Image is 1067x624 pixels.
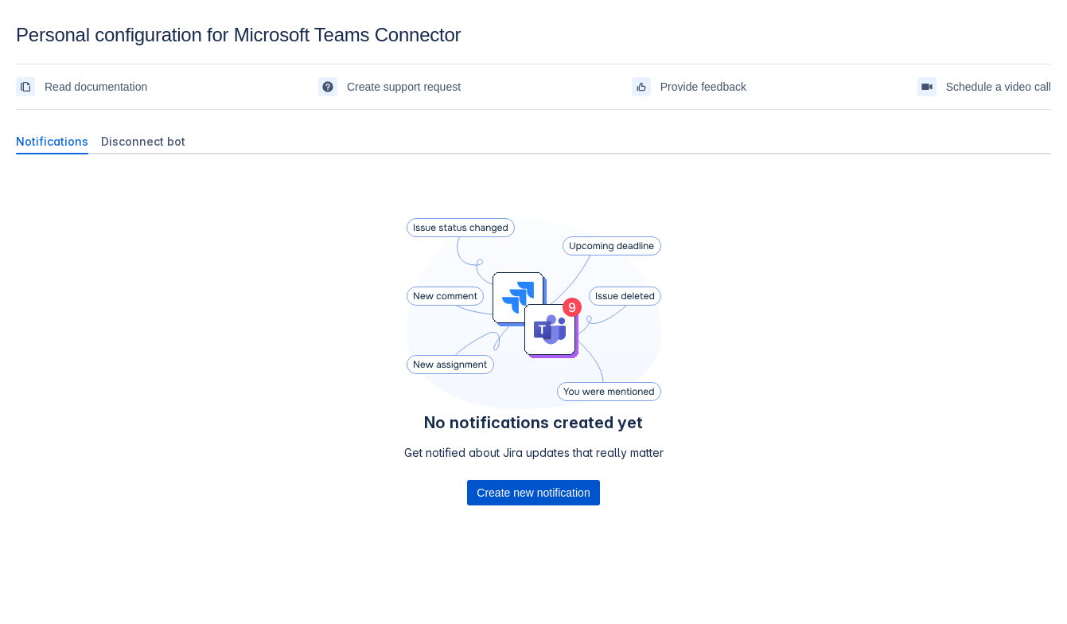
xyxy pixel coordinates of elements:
span: support [321,80,334,93]
div: Button group [467,480,599,505]
a: Schedule a video call [917,74,1051,99]
span: Schedule a video call [946,74,1051,99]
span: Notifications [16,134,88,150]
span: Provide feedback [660,74,746,99]
a: Read documentation [16,74,147,99]
button: Create new notification [467,480,599,505]
a: Provide feedback [632,74,746,99]
h4: No notifications created yet [404,413,664,432]
span: documentation [19,80,32,93]
span: Disconnect bot [101,134,185,150]
span: Read documentation [45,74,147,99]
div: Personal configuration for Microsoft Teams Connector [16,24,1051,46]
span: Create support request [347,74,461,99]
span: feedback [635,80,648,93]
p: Get notified about Jira updates that really matter [404,445,664,461]
a: Create support request [318,74,461,99]
span: Create new notification [477,480,590,505]
span: videoCall [921,80,933,93]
